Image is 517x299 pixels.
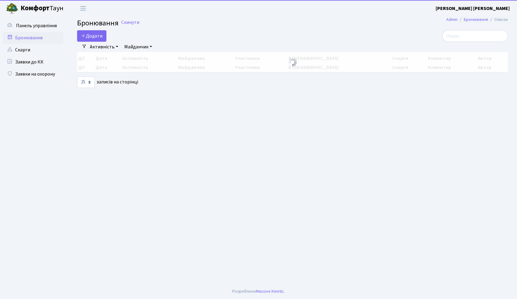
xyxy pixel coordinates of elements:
button: Додати [77,30,106,42]
a: [PERSON_NAME] [PERSON_NAME] [436,5,510,12]
a: Бронювання [464,16,488,23]
a: Активність [87,42,121,52]
a: Заявки на охорону [3,68,63,80]
span: Бронювання [77,18,119,28]
a: Admin [446,16,457,23]
label: записів на сторінці [77,76,138,88]
select: записів на сторінці [77,76,95,88]
b: Комфорт [21,3,50,13]
button: Переключити навігацію [76,3,91,13]
div: Розроблено . [232,288,285,295]
span: Панель управління [16,22,57,29]
nav: breadcrumb [437,13,517,26]
img: logo.png [6,2,18,15]
a: Скарги [3,44,63,56]
a: Майданчик [122,42,154,52]
a: Massive Kinetic [256,288,284,294]
a: Бронювання [3,32,63,44]
a: Панель управління [3,20,63,32]
li: Список [488,16,508,23]
a: Скинути [121,20,139,25]
img: Обробка... [288,57,298,67]
span: Таун [21,3,63,14]
input: Пошук... [442,30,508,42]
a: Заявки до КК [3,56,63,68]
